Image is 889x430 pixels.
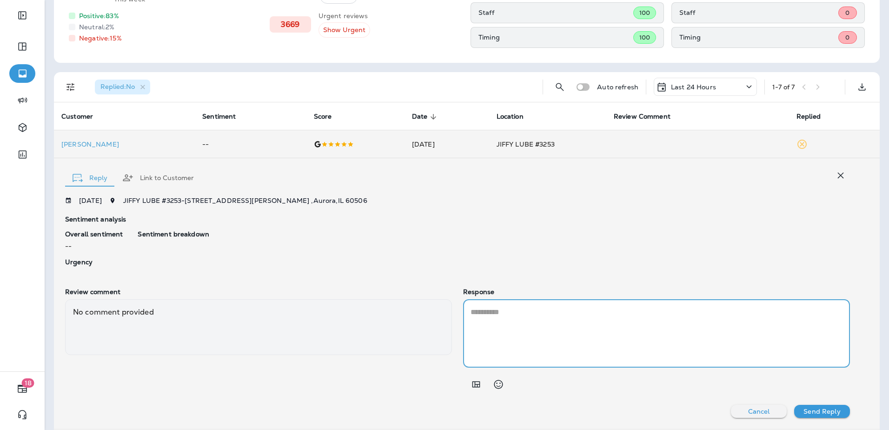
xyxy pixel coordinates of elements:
[61,113,105,121] span: Customer
[497,113,524,121] span: Location
[772,83,795,91] div: 1 - 7 of 7
[65,230,123,251] div: --
[314,113,332,121] span: Score
[138,230,850,238] p: Sentiment breakdown
[22,378,34,388] span: 18
[100,82,135,91] span: Replied : No
[405,130,489,158] td: [DATE]
[61,78,80,96] button: Filters
[679,9,838,16] p: Staff
[65,288,452,296] p: Review comment
[467,375,485,394] button: Add in a premade template
[61,141,187,148] div: Click to view Customer Drawer
[79,22,114,32] p: Neutral: 2 %
[748,408,770,415] p: Cancel
[614,113,683,121] span: Review Comment
[614,113,670,121] span: Review Comment
[597,83,638,91] p: Auto refresh
[9,379,35,398] button: 18
[639,9,650,17] span: 100
[803,408,840,415] p: Send Reply
[489,375,508,394] button: Select an emoji
[318,22,370,38] button: Show Urgent
[65,258,123,266] p: Urgency
[79,34,122,43] p: Negative: 15 %
[65,299,452,355] div: No comment provided
[314,113,344,121] span: Score
[412,113,428,121] span: Date
[9,6,35,25] button: Expand Sidebar
[202,113,236,121] span: Sentiment
[551,78,569,96] button: Search Reviews
[61,113,93,121] span: Customer
[497,140,555,148] span: JIFFY LUBE #3253
[195,130,306,158] td: --
[679,34,838,41] p: Timing
[79,197,102,204] p: [DATE]
[61,141,187,148] p: [PERSON_NAME]
[318,11,370,20] p: Urgent reviews
[65,230,123,238] p: Overall sentiment
[478,34,633,41] p: Timing
[497,113,536,121] span: Location
[412,113,440,121] span: Date
[123,196,367,205] span: JIFFY LUBE #3253 - [STREET_ADDRESS][PERSON_NAME] , Aurora , IL 60506
[95,80,150,94] div: Replied:No
[115,161,201,195] button: Link to Customer
[639,34,650,41] span: 100
[202,113,248,121] span: Sentiment
[65,215,850,223] p: Sentiment analysis
[281,20,300,29] h3: 3669
[671,83,716,91] p: Last 24 Hours
[796,113,821,121] span: Replied
[79,11,119,20] p: Positive: 83 %
[65,161,115,195] button: Reply
[853,78,871,96] button: Export as CSV
[845,34,849,41] span: 0
[796,113,833,121] span: Replied
[463,288,850,296] p: Response
[478,9,633,16] p: Staff
[731,405,787,418] button: Cancel
[845,9,849,17] span: 0
[794,405,850,418] button: Send Reply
